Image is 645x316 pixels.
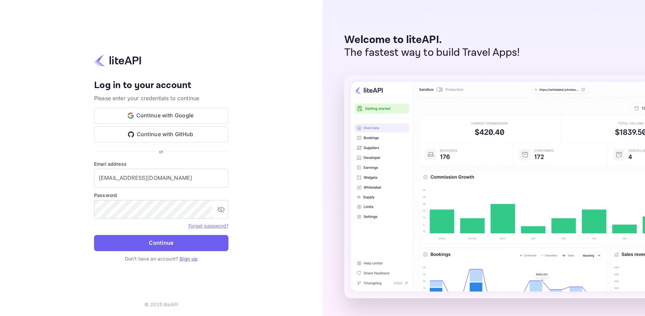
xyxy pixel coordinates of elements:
[144,301,178,308] p: © 2025 liteAPI
[94,160,228,167] label: Email address
[179,256,198,262] a: Sign up
[94,54,141,67] img: liteapi
[94,235,228,251] button: Continue
[214,203,228,216] button: toggle password visibility
[94,192,228,199] label: Password
[344,34,520,46] p: Welcome to liteAPI.
[159,148,163,155] p: or
[94,169,228,188] input: Enter your email address
[94,108,228,124] button: Continue with Google
[94,126,228,143] button: Continue with GitHub
[344,46,520,59] p: The fastest way to build Travel Apps!
[94,80,228,91] h4: Log in to your account
[94,255,228,262] p: Don't have an account?
[188,222,228,229] a: Forget password?
[188,223,228,229] a: Forget password?
[94,94,228,102] p: Please enter your credentials to continue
